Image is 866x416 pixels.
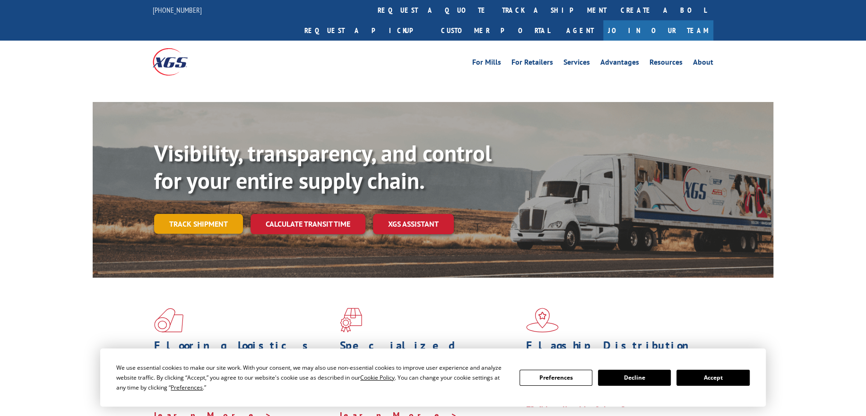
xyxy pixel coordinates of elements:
[520,370,592,386] button: Preferences
[434,20,557,41] a: Customer Portal
[154,308,183,332] img: xgs-icon-total-supply-chain-intelligence-red
[472,59,501,69] a: For Mills
[557,20,603,41] a: Agent
[676,370,749,386] button: Accept
[340,340,519,367] h1: Specialized Freight Experts
[603,20,713,41] a: Join Our Team
[360,374,395,382] span: Cookie Policy
[693,59,713,69] a: About
[154,214,243,234] a: Track shipment
[598,370,671,386] button: Decline
[100,348,766,407] div: Cookie Consent Prompt
[153,5,202,15] a: [PHONE_NUMBER]
[297,20,434,41] a: Request a pickup
[511,59,553,69] a: For Retailers
[563,59,590,69] a: Services
[116,363,508,392] div: We use essential cookies to make our site work. With your consent, we may also use non-essential ...
[600,59,639,69] a: Advantages
[526,399,644,409] a: Learn More >
[171,383,203,391] span: Preferences
[340,308,362,332] img: xgs-icon-focused-on-flooring-red
[373,214,454,234] a: XGS ASSISTANT
[154,340,333,367] h1: Flooring Logistics Solutions
[526,340,705,367] h1: Flagship Distribution Model
[649,59,683,69] a: Resources
[526,308,559,332] img: xgs-icon-flagship-distribution-model-red
[154,138,492,195] b: Visibility, transparency, and control for your entire supply chain.
[251,214,365,234] a: Calculate transit time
